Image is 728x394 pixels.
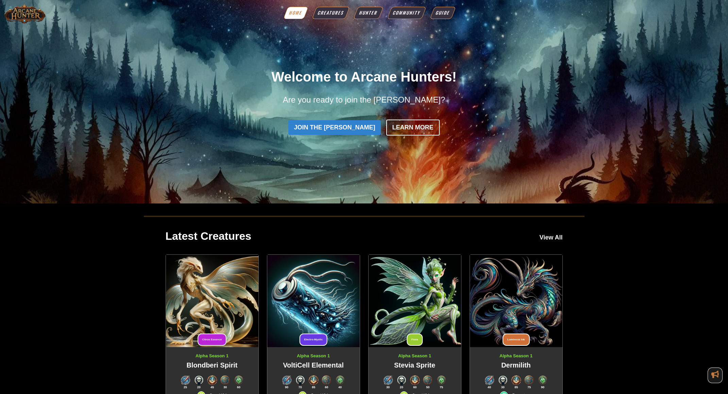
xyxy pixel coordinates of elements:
p: 50 [423,385,433,390]
p: 75 [524,385,534,390]
img: Power Level [511,375,521,385]
a: Creatures [312,7,350,19]
p: Alpha Season 1 [475,353,557,359]
img: Regenerative Ability [436,375,446,385]
span: View All [539,234,562,241]
img: Power Level [308,375,319,385]
img: Protective Ability [220,375,230,385]
img: Attack Ability [484,375,494,385]
a: Hunter [353,7,384,19]
img: Regenerative Ability [335,375,345,385]
img: New Creature [267,255,360,347]
h3: Dermilith [475,361,557,370]
p: 70 [295,385,305,390]
p: 20 [194,385,204,390]
h3: Stevia Sprite [374,361,456,370]
p: 90 [538,385,548,390]
p: 85 [511,385,521,390]
p: Alpha Season 1 [171,353,253,359]
img: Protective Ability [321,375,332,385]
span: Citrus Essence [198,334,227,346]
p: 75 [436,385,446,390]
img: Regenerative Ability [234,375,244,385]
img: Protective Ability [524,375,534,385]
span: Luminous Ink [503,334,530,346]
img: New Creature [470,255,562,347]
img: Arcane Hunter Title [3,3,46,24]
a: Guide [430,7,456,19]
img: New Creature [369,255,461,347]
h3: Blondberi Spirit [171,361,253,370]
img: Power Level [410,375,420,385]
h1: Welcome to Arcane Hunters! [228,68,500,86]
span: Community [392,10,421,16]
a: Join the [PERSON_NAME] [288,120,380,135]
p: 40 [335,385,345,390]
span: Guide [435,10,451,16]
img: Attack Ability [282,375,292,385]
p: 60 [234,385,244,390]
p: 30 [498,385,508,390]
a: Community [387,7,426,19]
p: 30 [220,385,230,390]
p: 25 [180,385,190,390]
a: View All [539,233,562,242]
img: Danger Level [194,375,204,385]
img: Power Level [207,375,217,385]
span: Hunter [358,10,378,16]
p: Alpha Season 1 [273,353,354,359]
span: Flora [407,334,423,346]
img: Danger Level [396,375,407,385]
span: Home [288,10,303,16]
p: 40 [484,385,494,390]
div: Are you ready to join the [PERSON_NAME]? [228,94,500,106]
span: Creatures [317,10,345,16]
p: 45 [207,385,217,390]
p: 30 [383,385,393,390]
img: Danger Level [295,375,305,385]
img: Attack Ability [180,375,190,385]
p: Alpha Season 1 [374,353,456,359]
img: Danger Level [498,375,508,385]
img: Attack Ability [383,375,393,385]
p: 60 [410,385,420,390]
img: New Creature [166,255,258,347]
h2: Latest Creatures [166,229,252,244]
a: Learn more [386,120,440,136]
p: 85 [308,385,319,390]
img: Protective Ability [423,375,433,385]
h3: VoltiCell Elemental [273,361,354,370]
p: 90 [282,385,292,390]
p: 20 [396,385,407,390]
p: 60 [321,385,332,390]
img: Regenerative Ability [538,375,548,385]
a: Home [283,7,308,19]
span: Electro-Mystic [299,334,327,346]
